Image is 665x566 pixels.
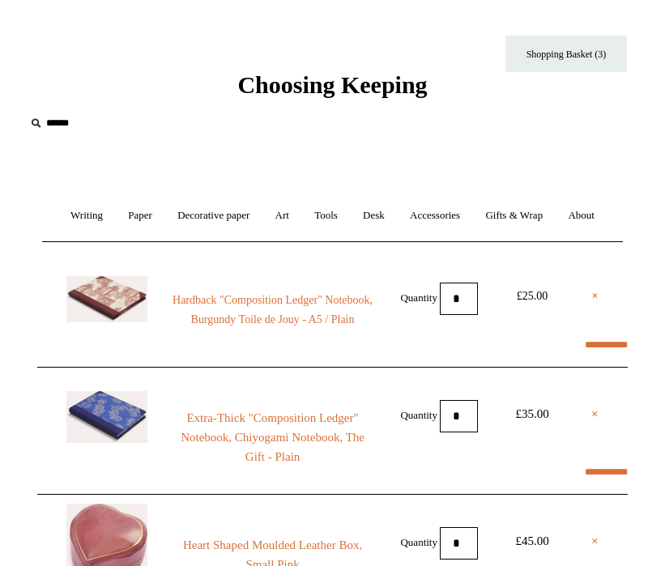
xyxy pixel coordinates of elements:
[59,194,114,237] a: Writing
[556,194,606,237] a: About
[237,84,427,96] a: Choosing Keeping
[474,194,554,237] a: Gifts & Wrap
[172,291,374,330] a: Hardback "Composition Ledger" Notebook, Burgundy Toile de Jouy - A5 / Plain
[166,194,261,237] a: Decorative paper
[400,408,437,420] label: Quantity
[496,404,569,423] div: £35.00
[172,408,374,466] a: Extra-Thick "Composition Ledger" Notebook, Chiyogami Notebook, The Gift - Plain
[117,194,164,237] a: Paper
[591,404,599,423] a: ×
[399,194,471,237] a: Accessories
[505,36,627,72] a: Shopping Basket (3)
[400,291,437,303] label: Quantity
[303,194,349,237] a: Tools
[592,287,599,306] a: ×
[591,531,599,551] a: ×
[496,287,569,306] div: £25.00
[400,535,437,547] label: Quantity
[237,71,427,98] span: Choosing Keeping
[66,391,147,443] img: Extra-Thick "Composition Ledger" Notebook, Chiyogami Notebook, The Gift - Plain
[496,531,569,551] div: £45.00
[352,194,396,237] a: Desk
[66,276,147,322] img: Hardback "Composition Ledger" Notebook, Burgundy Toile de Jouy - A5 / Plain
[264,194,301,237] a: Art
